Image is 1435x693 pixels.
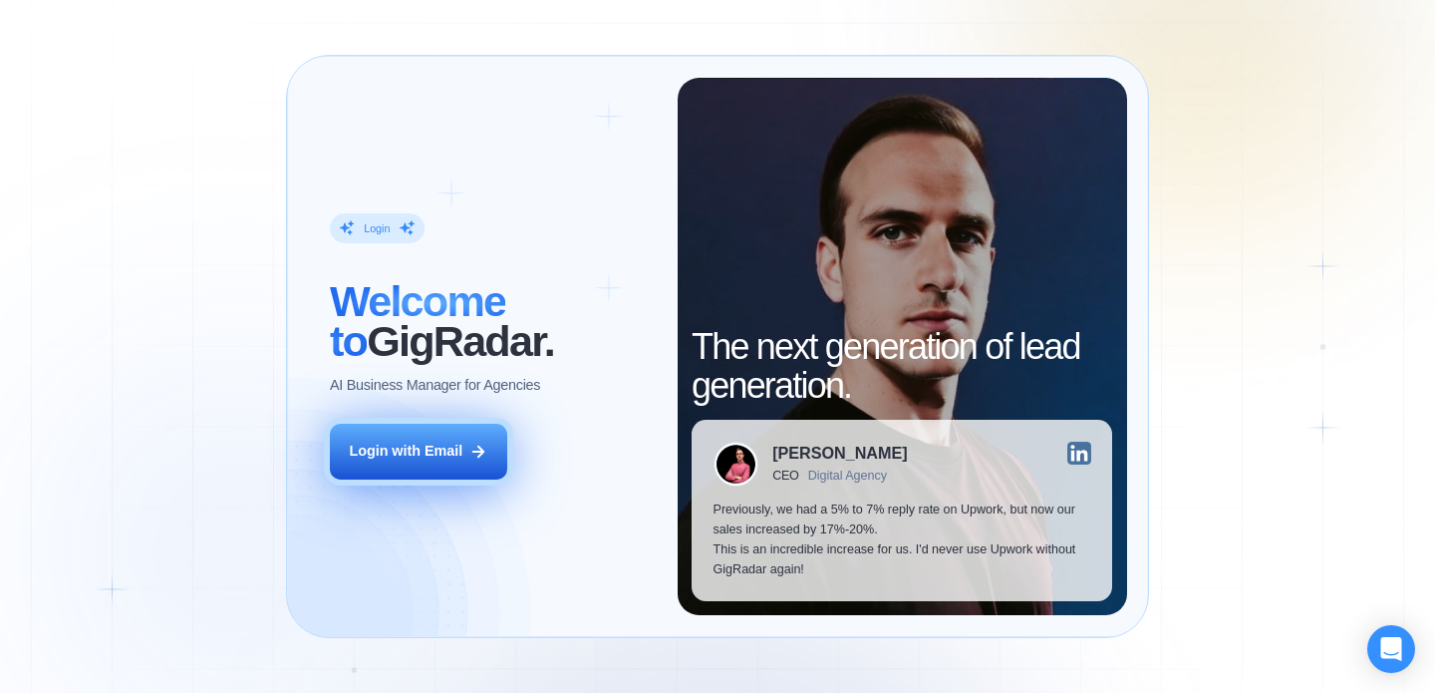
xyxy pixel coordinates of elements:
h2: ‍ GigRadar. [330,282,656,361]
div: CEO [772,469,799,483]
button: Login with Email [330,424,507,480]
div: Digital Agency [808,469,887,483]
p: Previously, we had a 5% to 7% reply rate on Upwork, but now our sales increased by 17%-20%. This ... [714,501,1091,579]
div: Login with Email [349,442,462,462]
div: [PERSON_NAME] [772,445,907,461]
div: Login [364,221,390,235]
span: Welcome to [330,277,505,365]
div: Open Intercom Messenger [1367,625,1415,673]
p: AI Business Manager for Agencies [330,376,540,396]
h2: The next generation of lead generation. [692,327,1112,406]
